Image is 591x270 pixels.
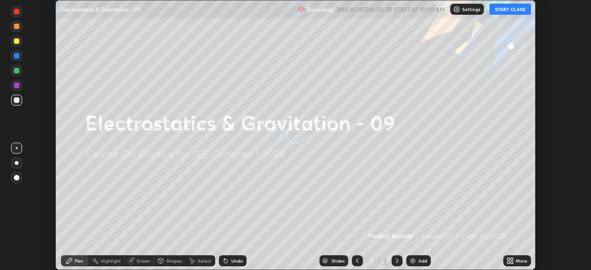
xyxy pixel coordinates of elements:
div: More [516,258,527,263]
div: 2 [367,258,376,264]
p: Settings [462,7,480,12]
p: Electrostatics & Gravitation - 09 [61,6,141,13]
div: Shapes [166,258,182,263]
div: Undo [231,258,243,263]
div: / [378,258,380,264]
h5: WAS SCHEDULED TO START AT 10:00 AM [337,5,445,13]
img: add-slide-button [409,257,416,264]
img: recording.375f2c34.svg [298,6,305,13]
div: Select [198,258,211,263]
div: Slides [332,258,344,263]
div: Eraser [137,258,151,263]
button: START CLASS [489,4,531,15]
p: Recording [307,6,333,13]
div: 2 [382,257,388,265]
div: Add [418,258,427,263]
img: class-settings-icons [453,6,460,13]
div: Highlight [101,258,121,263]
div: Pen [75,258,83,263]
